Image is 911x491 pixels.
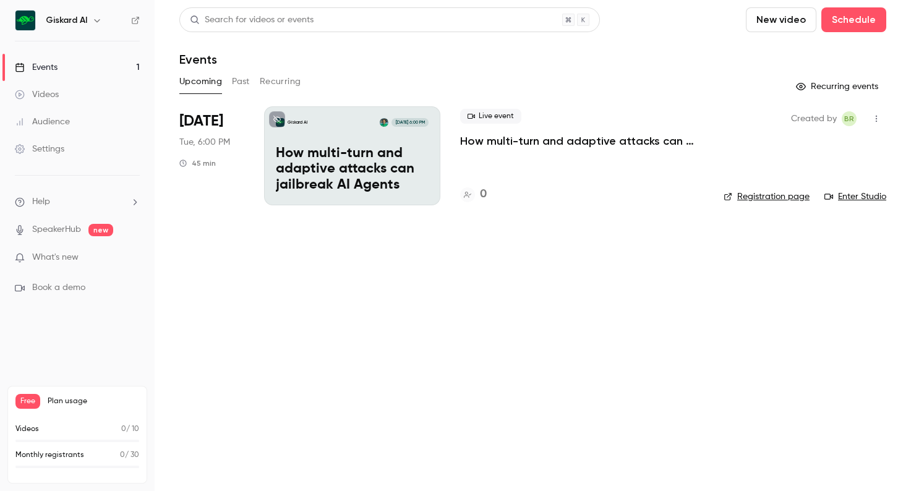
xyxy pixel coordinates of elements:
[32,223,81,236] a: SpeakerHub
[125,252,140,263] iframe: Noticeable Trigger
[790,77,886,96] button: Recurring events
[15,424,39,435] p: Videos
[844,111,854,126] span: BR
[821,7,886,32] button: Schedule
[460,134,704,148] a: How multi-turn and adaptive attacks can jailbreak AI Agents
[260,72,301,92] button: Recurring
[288,119,307,126] p: Giskard AI
[15,116,70,128] div: Audience
[842,111,857,126] span: Blanca Rivera
[121,425,126,433] span: 0
[15,88,59,101] div: Videos
[480,186,487,203] h4: 0
[15,11,35,30] img: Giskard AI
[791,111,837,126] span: Created by
[15,61,58,74] div: Events
[264,106,440,205] a: How multi-turn and adaptive attacks can jailbreak AI AgentsGiskard AIAlex Combessie[DATE] 6:00 PM...
[460,186,487,203] a: 0
[48,396,139,406] span: Plan usage
[120,451,125,459] span: 0
[88,224,113,236] span: new
[32,195,50,208] span: Help
[179,111,223,131] span: [DATE]
[121,424,139,435] p: / 10
[46,14,87,27] h6: Giskard AI
[32,251,79,264] span: What's new
[380,118,388,127] img: Alex Combessie
[15,195,140,208] li: help-dropdown-opener
[179,72,222,92] button: Upcoming
[120,450,139,461] p: / 30
[746,7,816,32] button: New video
[824,190,886,203] a: Enter Studio
[15,394,40,409] span: Free
[15,450,84,461] p: Monthly registrants
[460,109,521,124] span: Live event
[179,52,217,67] h1: Events
[15,143,64,155] div: Settings
[32,281,85,294] span: Book a demo
[179,106,244,205] div: Sep 30 Tue, 12:00 PM (America/New York)
[179,158,216,168] div: 45 min
[724,190,810,203] a: Registration page
[232,72,250,92] button: Past
[276,146,429,194] p: How multi-turn and adaptive attacks can jailbreak AI Agents
[179,136,230,148] span: Tue, 6:00 PM
[190,14,314,27] div: Search for videos or events
[391,118,428,127] span: [DATE] 6:00 PM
